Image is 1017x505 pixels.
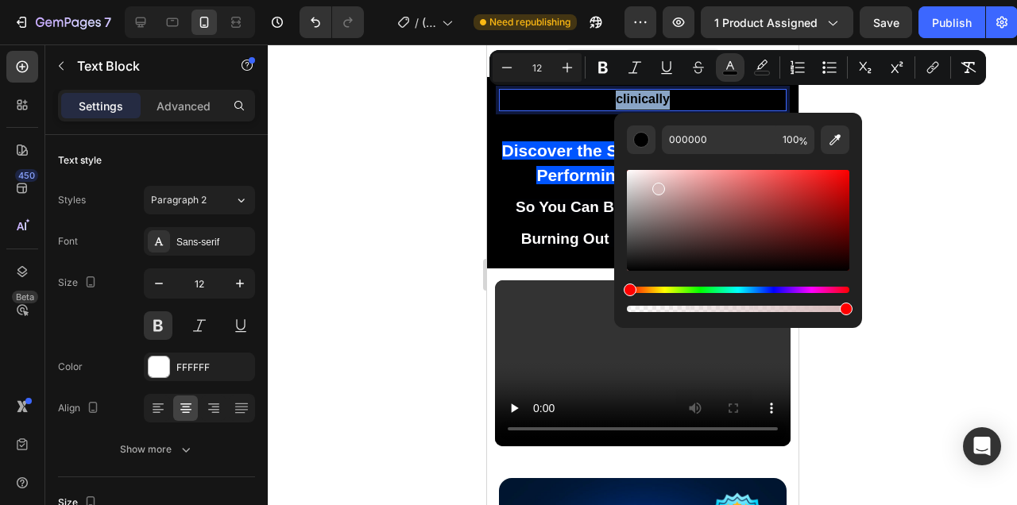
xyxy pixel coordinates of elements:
button: 7 [6,6,118,38]
div: Size [58,272,100,294]
div: Editor contextual toolbar [489,50,986,85]
span: / [415,14,419,31]
div: Text style [58,153,102,168]
div: Align [58,398,102,419]
p: Advanced [157,98,211,114]
span: 1 product assigned [714,14,818,31]
div: Beta [12,291,38,303]
span: Paragraph 2 [151,193,207,207]
div: FFFFFF [176,360,251,375]
button: Show more [58,435,255,464]
div: Hue [627,287,849,293]
div: Undo/Redo [300,6,364,38]
div: Open Intercom Messenger [963,427,1001,465]
div: Sans-serif [176,235,251,249]
div: 450 [15,169,38,182]
div: Show more [120,441,194,457]
div: Font [58,234,78,249]
button: Paragraph 2 [144,186,255,214]
iframe: Design area [487,44,799,505]
div: Styles [58,193,86,207]
span: (New) DIGITAL PRODUCT SALES PAGE TEMPLATE | [PERSON_NAME] Planes [422,14,435,31]
div: Publish [932,14,972,31]
button: 1 product assigned [701,6,853,38]
p: Settings [79,98,123,114]
p: 7 [104,13,111,32]
span: Need republishing [489,15,570,29]
button: Publish [918,6,985,38]
button: Save [860,6,912,38]
span: % [799,133,808,150]
p: Text Block [77,56,212,75]
div: Color [58,360,83,374]
span: Save [873,16,899,29]
input: E.g FFFFFF [662,125,776,154]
